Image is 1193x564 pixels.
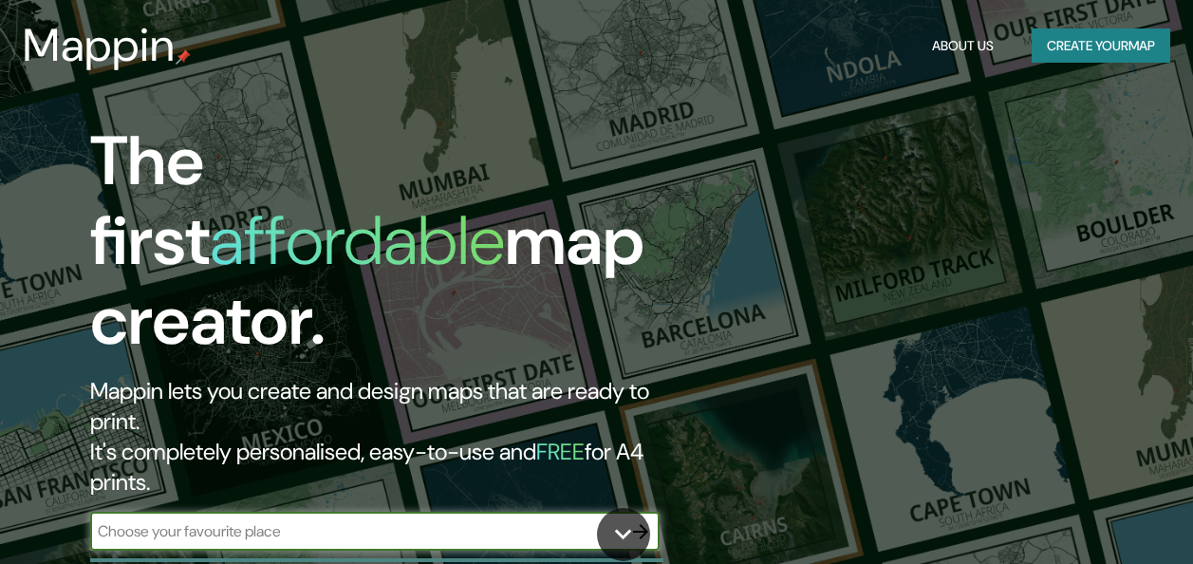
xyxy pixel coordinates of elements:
h1: The first map creator. [90,122,687,376]
h3: Mappin [23,19,176,72]
iframe: Help widget launcher [1024,490,1172,543]
button: About Us [924,28,1001,64]
img: mappin-pin [176,49,191,65]
h5: FREE [536,437,585,466]
h1: affordable [210,197,505,285]
h2: Mappin lets you create and design maps that are ready to print. It's completely personalised, eas... [90,376,687,498]
button: Create yourmap [1032,28,1170,64]
input: Choose your favourite place [90,520,622,542]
